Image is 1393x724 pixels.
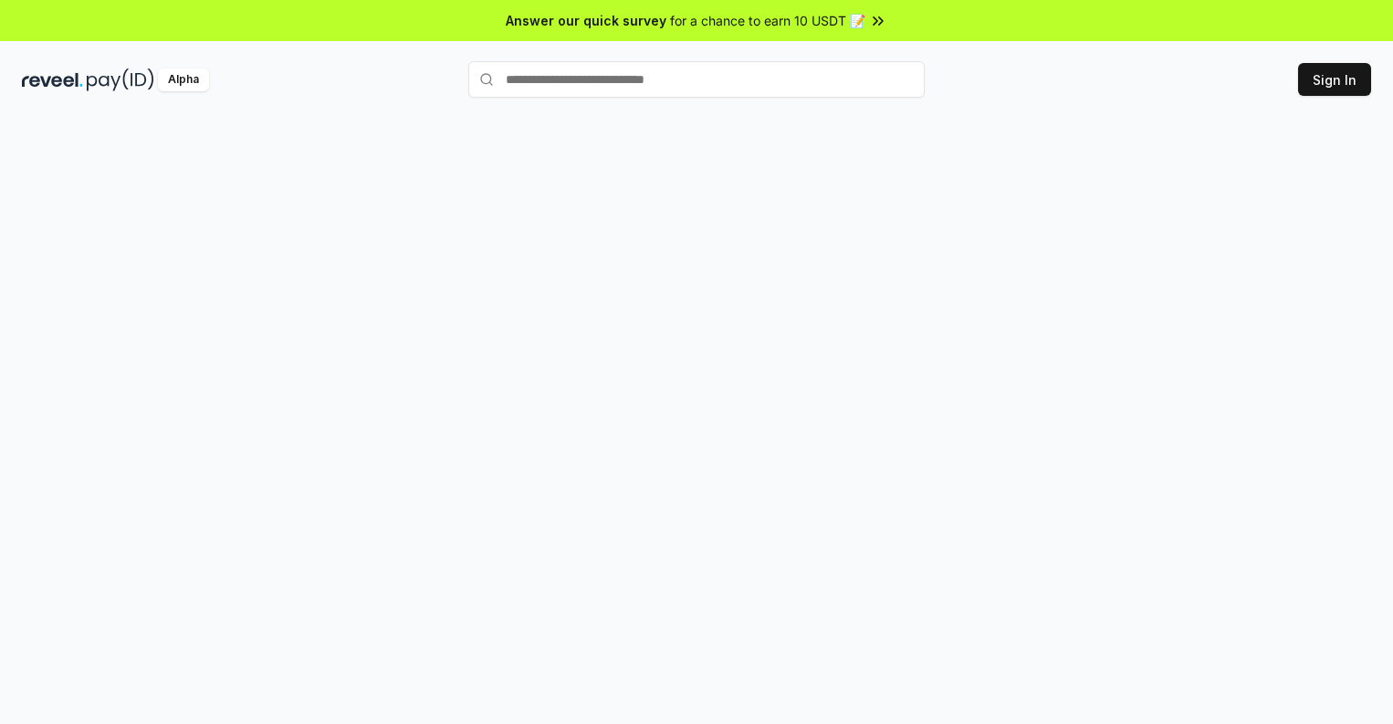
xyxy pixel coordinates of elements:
[670,11,865,30] span: for a chance to earn 10 USDT 📝
[22,68,83,91] img: reveel_dark
[506,11,666,30] span: Answer our quick survey
[87,68,154,91] img: pay_id
[1298,63,1371,96] button: Sign In
[158,68,209,91] div: Alpha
